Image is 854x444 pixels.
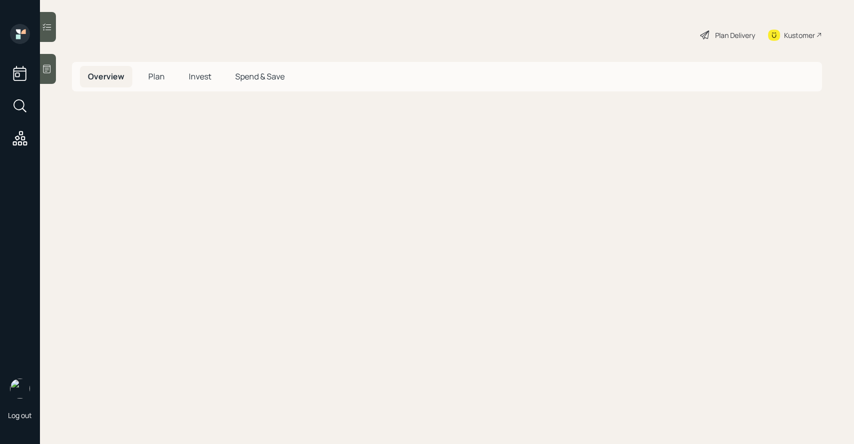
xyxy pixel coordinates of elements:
div: Log out [8,411,32,420]
span: Plan [148,71,165,82]
div: Plan Delivery [715,30,755,40]
img: sami-boghos-headshot.png [10,379,30,399]
span: Spend & Save [235,71,285,82]
span: Overview [88,71,124,82]
span: Invest [189,71,211,82]
div: Kustomer [784,30,815,40]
